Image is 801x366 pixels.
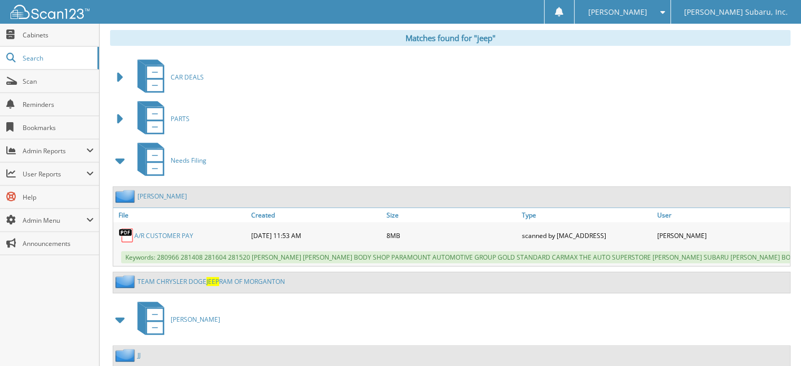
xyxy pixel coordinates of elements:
div: Matches found for "jeep" [110,30,790,46]
div: 8MB [384,225,519,246]
span: Bookmarks [23,123,94,132]
img: folder2.png [115,190,137,203]
span: [PERSON_NAME] Subaru, Inc. [684,9,788,15]
a: File [113,208,249,222]
img: folder2.png [115,349,137,362]
div: [DATE] 11:53 AM [249,225,384,246]
a: Size [384,208,519,222]
a: Type [519,208,655,222]
span: Admin Reports [23,146,86,155]
span: User Reports [23,170,86,179]
span: Admin Menu [23,216,86,225]
span: Scan [23,77,94,86]
a: A/R CUSTOMER PAY [134,231,193,240]
a: Needs Filing [131,140,206,181]
span: CAR DEALS [171,73,204,82]
span: Announcements [23,239,94,248]
span: Needs Filing [171,156,206,165]
span: [PERSON_NAME] [588,9,647,15]
div: scanned by [MAC_ADDRESS] [519,225,655,246]
a: JJ [137,351,141,360]
a: User [655,208,790,222]
img: folder2.png [115,275,137,288]
span: Help [23,193,94,202]
span: JEEP [206,277,219,286]
span: Search [23,54,92,63]
span: PARTS [171,114,190,123]
a: TEAM CHRYSLER DOGEJEEPRAM OF MORGANTON [137,277,285,286]
img: scan123-logo-white.svg [11,5,90,19]
a: PARTS [131,98,190,140]
a: [PERSON_NAME] [131,299,220,340]
span: Cabinets [23,31,94,39]
span: [PERSON_NAME] [171,315,220,324]
a: CAR DEALS [131,56,204,98]
div: [PERSON_NAME] [655,225,790,246]
span: Reminders [23,100,94,109]
a: Created [249,208,384,222]
a: [PERSON_NAME] [137,192,187,201]
img: PDF.png [118,227,134,243]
